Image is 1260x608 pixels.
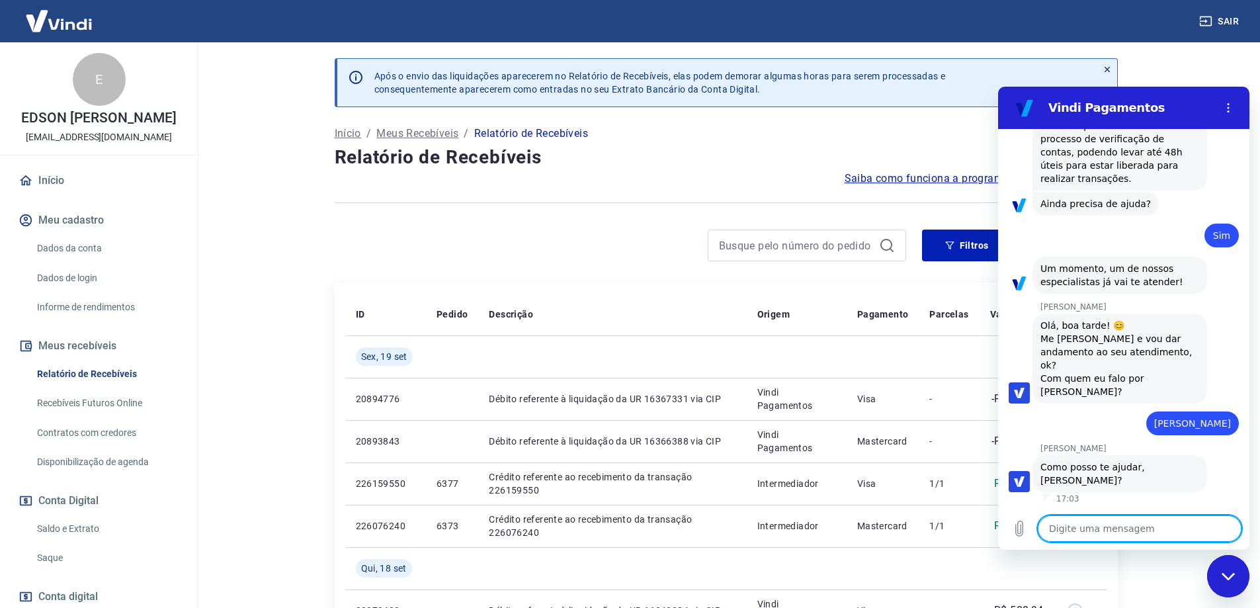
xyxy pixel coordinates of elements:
[994,518,1044,534] p: R$ 218,92
[437,519,468,533] p: 6373
[366,126,371,142] p: /
[32,515,182,543] a: Saldo e Extrato
[374,69,946,96] p: Após o envio das liquidações aparecerem no Relatório de Recebíveis, elas podem demorar algumas ho...
[32,449,182,476] a: Disponibilização de agenda
[356,477,415,490] p: 226159550
[857,308,909,321] p: Pagamento
[991,433,1044,449] p: -R$ 218,92
[998,87,1249,550] iframe: Janela de mensagens
[929,477,968,490] p: 1/1
[335,144,1118,171] h4: Relatório de Recebíveis
[21,111,176,125] p: EDSON [PERSON_NAME]
[489,513,735,539] p: Crédito referente ao recebimento da transação 226076240
[489,308,533,321] p: Descrição
[356,519,415,533] p: 226076240
[929,392,968,406] p: -
[16,206,182,235] button: Meu cadastro
[757,308,790,321] p: Origem
[437,477,468,490] p: 6377
[757,519,836,533] p: Intermediador
[32,390,182,417] a: Recebíveis Futuros Online
[16,331,182,361] button: Meus recebíveis
[73,53,126,106] div: E
[929,435,968,448] p: -
[489,392,735,406] p: Débito referente à liquidação da UR 16367331 via CIP
[16,1,102,41] img: Vindi
[16,166,182,195] a: Início
[857,477,909,490] p: Visa
[757,386,836,412] p: Vindi Pagamentos
[991,391,1044,407] p: -R$ 181,99
[489,435,735,448] p: Débito referente à liquidação da UR 16366388 via CIP
[26,130,172,144] p: [EMAIL_ADDRESS][DOMAIN_NAME]
[356,308,365,321] p: ID
[1207,555,1249,597] iframe: Botão para abrir a janela de mensagens, conversa em andamento
[356,435,415,448] p: 20893843
[857,392,909,406] p: Visa
[38,587,98,606] span: Conta digital
[857,519,909,533] p: Mastercard
[1197,9,1244,34] button: Sair
[32,265,182,292] a: Dados de login
[857,435,909,448] p: Mastercard
[994,476,1044,492] p: R$ 181,99
[922,230,1012,261] button: Filtros
[361,350,407,363] span: Sex, 19 set
[376,126,458,142] a: Meus Recebíveis
[32,361,182,388] a: Relatório de Recebíveis
[757,477,836,490] p: Intermediador
[32,419,182,447] a: Contratos com credores
[757,428,836,455] p: Vindi Pagamentos
[489,470,735,497] p: Crédito referente ao recebimento da transação 226159550
[474,126,588,142] p: Relatório de Recebíveis
[464,126,468,142] p: /
[719,236,874,255] input: Busque pelo número do pedido
[929,308,968,321] p: Parcelas
[929,519,968,533] p: 1/1
[845,171,1118,187] a: Saiba como funciona a programação dos recebimentos
[32,235,182,262] a: Dados da conta
[32,294,182,321] a: Informe de rendimentos
[16,486,182,515] button: Conta Digital
[437,308,468,321] p: Pedido
[32,544,182,572] a: Saque
[356,392,415,406] p: 20894776
[990,308,1033,321] p: Valor Líq.
[335,126,361,142] a: Início
[361,562,407,575] span: Qui, 18 set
